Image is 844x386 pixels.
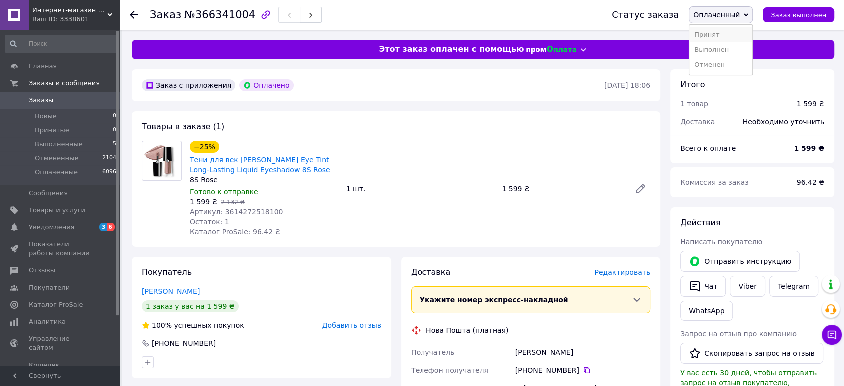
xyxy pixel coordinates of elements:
span: Интернет-магазин "Happy World" [32,6,107,15]
div: 1 599 ₴ [797,99,824,109]
input: Поиск [5,35,117,53]
span: Главная [29,62,57,71]
span: Заказ выполнен [771,11,826,19]
span: Доставка [680,118,715,126]
span: Каталог ProSale [29,300,83,309]
div: [PHONE_NUMBER] [515,365,650,375]
span: Комиссия за заказ [680,178,749,186]
span: 0 [113,112,116,121]
a: WhatsApp [680,301,733,321]
span: Заказы [29,96,53,105]
li: Принят [689,27,752,42]
span: 1 599 ₴ [190,198,217,206]
span: Артикул: 3614272518100 [190,208,283,216]
li: Отменен [689,57,752,72]
span: Кошелек компании [29,361,92,379]
div: [PHONE_NUMBER] [151,338,217,348]
div: −25% [190,141,219,153]
div: успешных покупок [142,320,244,330]
span: Отмененные [35,154,78,163]
div: [PERSON_NAME] [513,343,652,361]
div: Оплачено [239,79,293,91]
div: Вернуться назад [130,10,138,20]
span: Отзывы [29,266,55,275]
div: Статус заказа [612,10,679,20]
span: Новые [35,112,57,121]
span: Покупатели [29,283,70,292]
div: Ваш ID: 3338601 [32,15,120,24]
div: Необходимо уточнить [737,111,830,133]
div: Нова Пошта (платная) [423,325,511,335]
span: Каталог ProSale: 96.42 ₴ [190,228,280,236]
span: Этот заказ оплачен с помощью [379,44,524,55]
a: [PERSON_NAME] [142,287,200,295]
button: Чат [680,276,726,297]
button: Чат с покупателем [822,325,842,345]
span: Доставка [411,267,450,277]
span: Принятые [35,126,69,135]
span: 2 132 ₴ [221,199,244,206]
span: Оплаченный [693,11,740,19]
span: Выполненные [35,140,83,149]
li: Выполнен [689,42,752,57]
span: Остаток: 1 [190,218,229,226]
div: 8S Rose [190,175,338,185]
span: Всего к оплате [680,144,736,152]
a: Viber [730,276,765,297]
button: Скопировать запрос на отзыв [680,343,823,364]
b: 1 599 ₴ [794,144,824,152]
span: 96.42 ₴ [797,178,824,186]
span: Итого [680,80,705,89]
div: Заказ с приложения [142,79,235,91]
span: Действия [680,218,720,227]
span: 6096 [102,168,116,177]
div: 1 599 ₴ [498,182,626,196]
span: Уведомления [29,223,74,232]
a: Тени для век [PERSON_NAME] Eye Tint Long-Lasting Liquid Eyeshadow 8S Rose [190,156,330,174]
span: Запрос на отзыв про компанию [680,330,797,338]
span: Телефон получателя [411,366,488,374]
span: Управление сайтом [29,334,92,352]
div: 1 заказ у вас на 1 599 ₴ [142,300,239,312]
span: Редактировать [594,268,650,276]
span: Получатель [411,348,454,356]
time: [DATE] 18:06 [604,81,650,89]
span: Покупатель [142,267,192,277]
span: Укажите номер экспресс-накладной [420,296,568,304]
button: Отправить инструкцию [680,251,800,272]
span: 2104 [102,154,116,163]
span: 6 [107,223,115,231]
span: Товары и услуги [29,206,85,215]
a: Редактировать [630,179,650,199]
a: Telegram [769,276,818,297]
span: Добавить отзыв [322,321,381,329]
span: 3 [99,223,107,231]
span: Оплаченные [35,168,78,177]
span: 5 [113,140,116,149]
span: Показатели работы компании [29,240,92,258]
span: №366341004 [184,9,255,21]
div: 1 шт. [342,182,498,196]
span: Написать покупателю [680,238,762,246]
span: 100% [152,321,172,329]
span: Аналитика [29,317,66,326]
span: Товары в заказе (1) [142,122,224,131]
span: Готово к отправке [190,188,258,196]
span: 1 товар [680,100,708,108]
img: Тени для век Giorgio Armani Eye Tint Long-Lasting Liquid Eyeshadow 8S Rose [144,141,179,180]
span: 0 [113,126,116,135]
button: Заказ выполнен [763,7,834,22]
span: Сообщения [29,189,68,198]
span: Заказ [150,9,181,21]
span: Заказы и сообщения [29,79,100,88]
